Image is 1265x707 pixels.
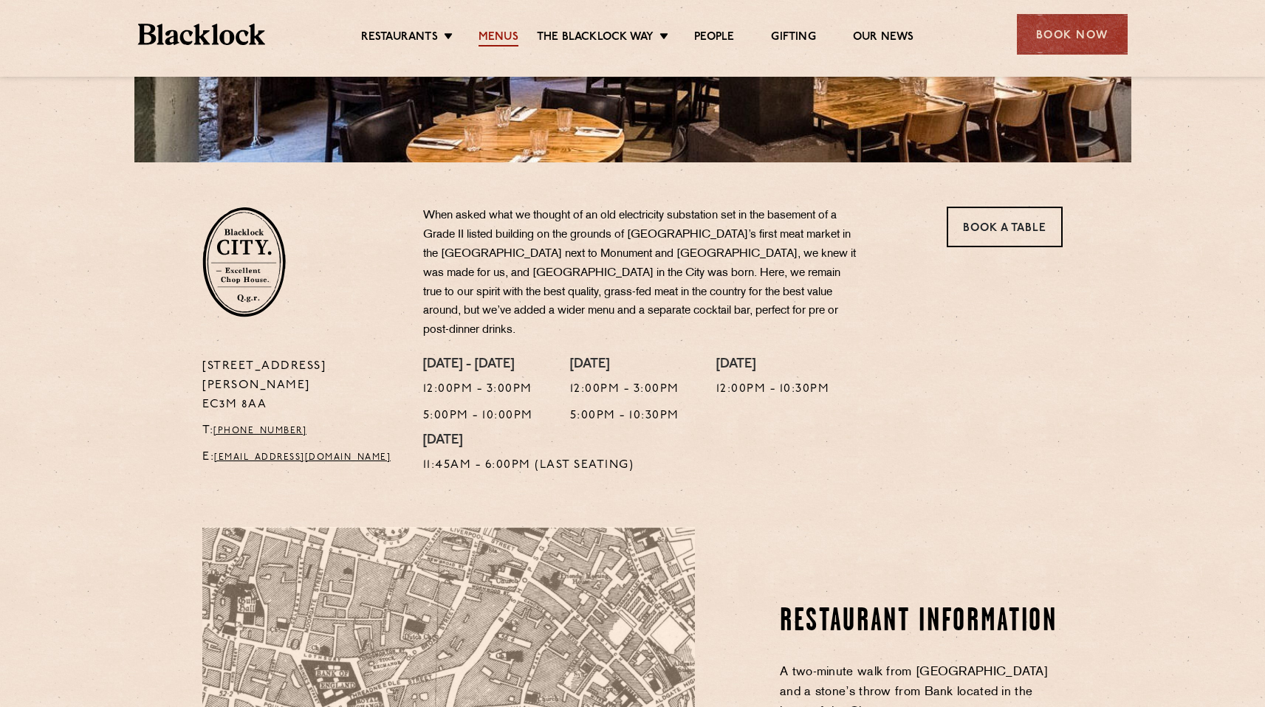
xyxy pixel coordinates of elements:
[537,30,654,46] a: The Blacklock Way
[202,357,401,415] p: [STREET_ADDRESS][PERSON_NAME] EC3M 8AA
[716,357,830,373] h4: [DATE]
[716,380,830,399] p: 12:00pm - 10:30pm
[423,407,533,426] p: 5:00pm - 10:00pm
[214,453,391,462] a: [EMAIL_ADDRESS][DOMAIN_NAME]
[423,357,533,373] h4: [DATE] - [DATE]
[947,207,1063,247] a: Book a Table
[213,427,306,435] a: [PHONE_NUMBER]
[1017,14,1128,55] div: Book Now
[780,604,1063,641] h2: Restaurant Information
[694,30,734,46] a: People
[202,207,286,317] img: City-stamp-default.svg
[138,24,266,45] img: BL_Textured_Logo-footer-cropped.svg
[202,421,401,441] p: T:
[423,433,634,449] h4: [DATE]
[361,30,438,46] a: Restaurants
[479,30,518,46] a: Menus
[570,380,679,399] p: 12:00pm - 3:00pm
[771,30,815,46] a: Gifting
[423,380,533,399] p: 12:00pm - 3:00pm
[202,448,401,467] p: E:
[570,407,679,426] p: 5:00pm - 10:30pm
[570,357,679,373] h4: [DATE]
[853,30,914,46] a: Our News
[423,456,634,475] p: 11:45am - 6:00pm (Last Seating)
[423,207,859,340] p: When asked what we thought of an old electricity substation set in the basement of a Grade II lis...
